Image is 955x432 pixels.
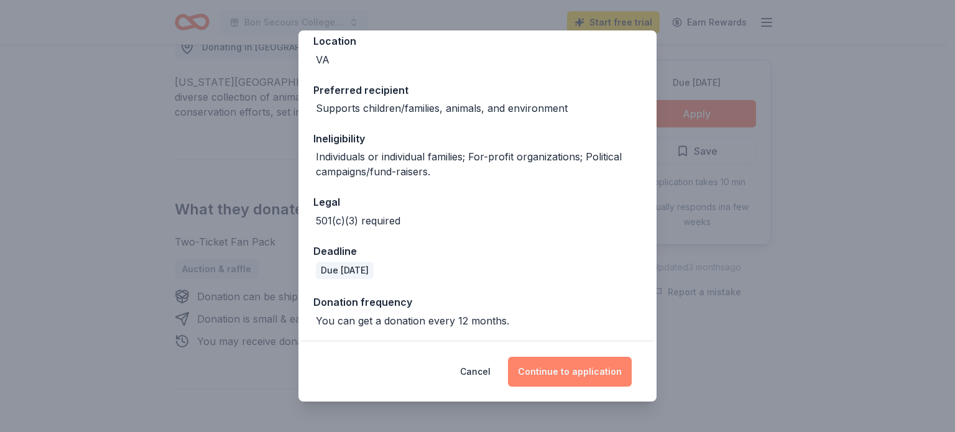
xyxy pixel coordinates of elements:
div: You can get a donation every 12 months. [316,313,509,328]
div: 501(c)(3) required [316,213,400,228]
div: Due [DATE] [316,262,374,279]
div: Deadline [313,243,642,259]
div: Location [313,33,642,49]
div: Individuals or individual families; For-profit organizations; Political campaigns/fund-raisers. [316,149,642,179]
div: VA [316,52,330,67]
div: Ineligibility [313,131,642,147]
div: Legal [313,194,642,210]
button: Cancel [460,357,491,387]
div: Supports children/families, animals, and environment [316,101,568,116]
button: Continue to application [508,357,632,387]
div: Donation frequency [313,294,642,310]
div: Preferred recipient [313,82,642,98]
